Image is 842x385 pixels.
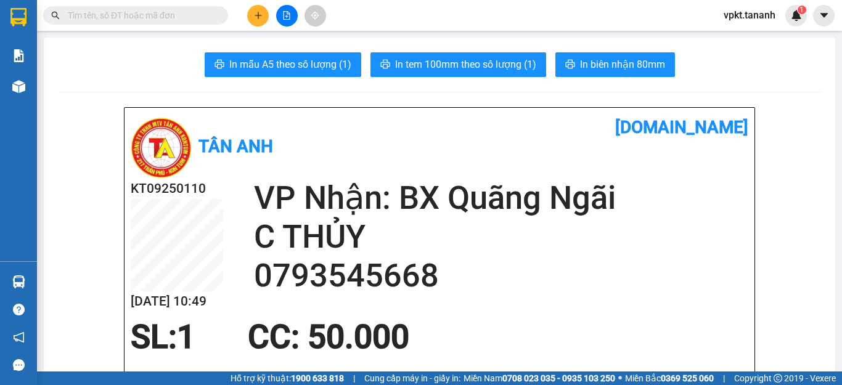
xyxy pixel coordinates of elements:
span: Cung cấp máy in - giấy in: [364,371,460,385]
span: 1 [799,6,804,14]
span: plus [254,11,263,20]
span: ⚪️ [618,376,622,381]
img: icon-new-feature [791,10,802,21]
span: | [723,371,725,385]
h2: VP Nhận: BX Quãng Ngãi [254,179,748,217]
span: aim [311,11,319,20]
h2: [DATE] 10:49 [131,291,223,312]
strong: 0708 023 035 - 0935 103 250 [502,373,615,383]
span: Miền Bắc [625,371,714,385]
span: printer [380,59,390,71]
span: caret-down [819,10,830,21]
span: message [13,359,25,371]
span: In biên nhận 80mm [580,57,665,72]
span: vpkt.tananh [714,7,785,23]
span: file-add [282,11,291,20]
span: | [353,371,355,385]
span: In tem 100mm theo số lượng (1) [395,57,536,72]
b: [DOMAIN_NAME] [615,117,748,137]
span: 1 [177,318,195,356]
button: plus [247,5,269,26]
sup: 1 [798,6,806,14]
span: printer [565,59,575,71]
button: file-add [276,5,298,26]
button: printerIn biên nhận 80mm [555,52,675,77]
strong: 1900 633 818 [291,373,344,383]
img: warehouse-icon [12,80,25,93]
h2: 0793545668 [254,256,748,295]
h2: C THỦY [254,217,748,256]
img: solution-icon [12,49,25,62]
b: Tân Anh [198,136,273,156]
span: printer [215,59,224,71]
span: SL: [131,318,177,356]
span: copyright [774,374,782,383]
button: printerIn mẫu A5 theo số lượng (1) [205,52,361,77]
img: logo.jpg [131,117,192,179]
h2: KT09250110 [131,179,223,199]
input: Tìm tên, số ĐT hoặc mã đơn [68,9,213,22]
button: printerIn tem 100mm theo số lượng (1) [370,52,546,77]
span: Hỗ trợ kỹ thuật: [231,371,344,385]
strong: 0369 525 060 [661,373,714,383]
button: aim [305,5,326,26]
span: question-circle [13,304,25,315]
span: search [51,11,60,20]
button: caret-down [813,5,835,26]
div: CC : 50.000 [240,318,417,355]
span: In mẫu A5 theo số lượng (1) [229,57,351,72]
img: warehouse-icon [12,275,25,288]
span: Miền Nam [464,371,615,385]
img: logo-vxr [10,8,27,26]
span: notification [13,331,25,343]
